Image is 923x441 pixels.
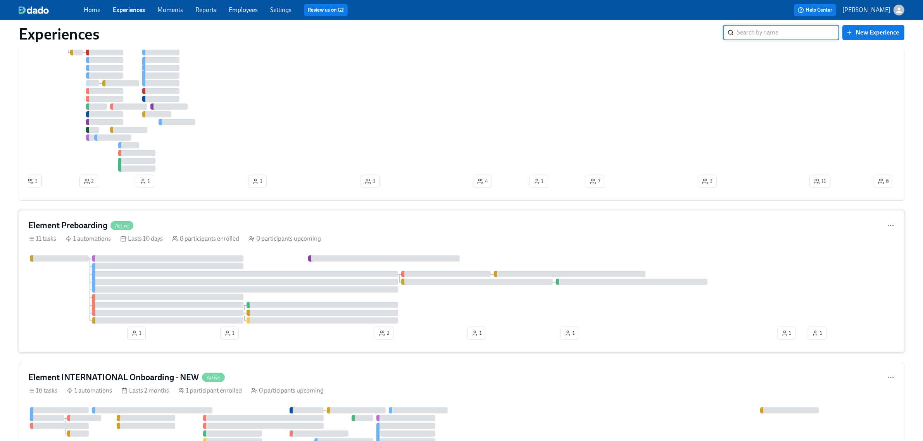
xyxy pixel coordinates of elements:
a: Settings [270,6,292,14]
div: 0 participants upcoming [248,234,321,243]
div: Lasts 2 months [121,386,169,395]
button: 1 [468,327,486,340]
button: 2 [79,175,98,188]
span: New Experience [848,29,899,36]
button: 1 [808,327,826,340]
button: 1 [127,327,146,340]
button: 1 [561,327,579,340]
button: 2 [375,327,393,340]
span: 6 [878,177,889,185]
span: 3 [702,177,713,185]
span: 1 [782,329,792,337]
span: 1 [472,329,482,337]
span: 3 [27,177,38,185]
span: 1 [812,329,822,337]
h1: Experiences [19,25,100,43]
span: 2 [84,177,94,185]
span: Active [110,223,133,229]
button: 1 [220,327,239,340]
h4: Element Preboarding [28,220,107,231]
button: 3 [361,175,380,188]
span: 3 [365,177,375,185]
span: 1 [534,177,544,185]
p: [PERSON_NAME] [842,6,890,14]
button: 1 [777,327,796,340]
div: Lasts 10 days [120,234,163,243]
a: Review us on G2 [308,6,344,14]
a: Employees [229,6,258,14]
img: dado [19,6,49,14]
span: Active [202,375,225,381]
span: 1 [224,329,235,337]
div: 1 automations [66,234,111,243]
button: 6 [874,175,893,188]
button: 4 [473,175,492,188]
span: 1 [252,177,262,185]
a: Element PreboardingActive11 tasks 1 automations Lasts 10 days 8 participants enrolled 0 participa... [19,210,904,353]
input: Search by name [737,25,839,40]
span: 1 [131,329,141,337]
button: 3 [698,175,717,188]
span: 1 [140,177,150,185]
span: 11 [814,177,826,185]
div: 11 tasks [28,234,56,243]
span: 7 [590,177,600,185]
div: 8 participants enrolled [172,234,239,243]
span: 2 [379,329,389,337]
div: 0 participants upcoming [251,386,324,395]
button: 1 [530,175,548,188]
div: 1 participant enrolled [178,386,242,395]
button: 3 [23,175,42,188]
button: Review us on G2 [304,4,348,16]
button: 1 [136,175,154,188]
button: Help Center [794,4,836,16]
button: 1 [248,175,267,188]
button: 11 [809,175,830,188]
button: New Experience [842,25,904,40]
a: dado [19,6,84,14]
a: Reports [195,6,216,14]
button: 7 [586,175,604,188]
a: Home [84,6,100,14]
span: 1 [565,329,575,337]
span: Help Center [798,6,832,14]
div: 1 automations [67,386,112,395]
a: Moments [157,6,183,14]
h4: Element INTERNATIONAL Onboarding - NEW [28,372,199,383]
a: Experiences [113,6,145,14]
span: 4 [477,177,488,185]
button: [PERSON_NAME] [842,5,904,16]
div: 16 tasks [28,386,57,395]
